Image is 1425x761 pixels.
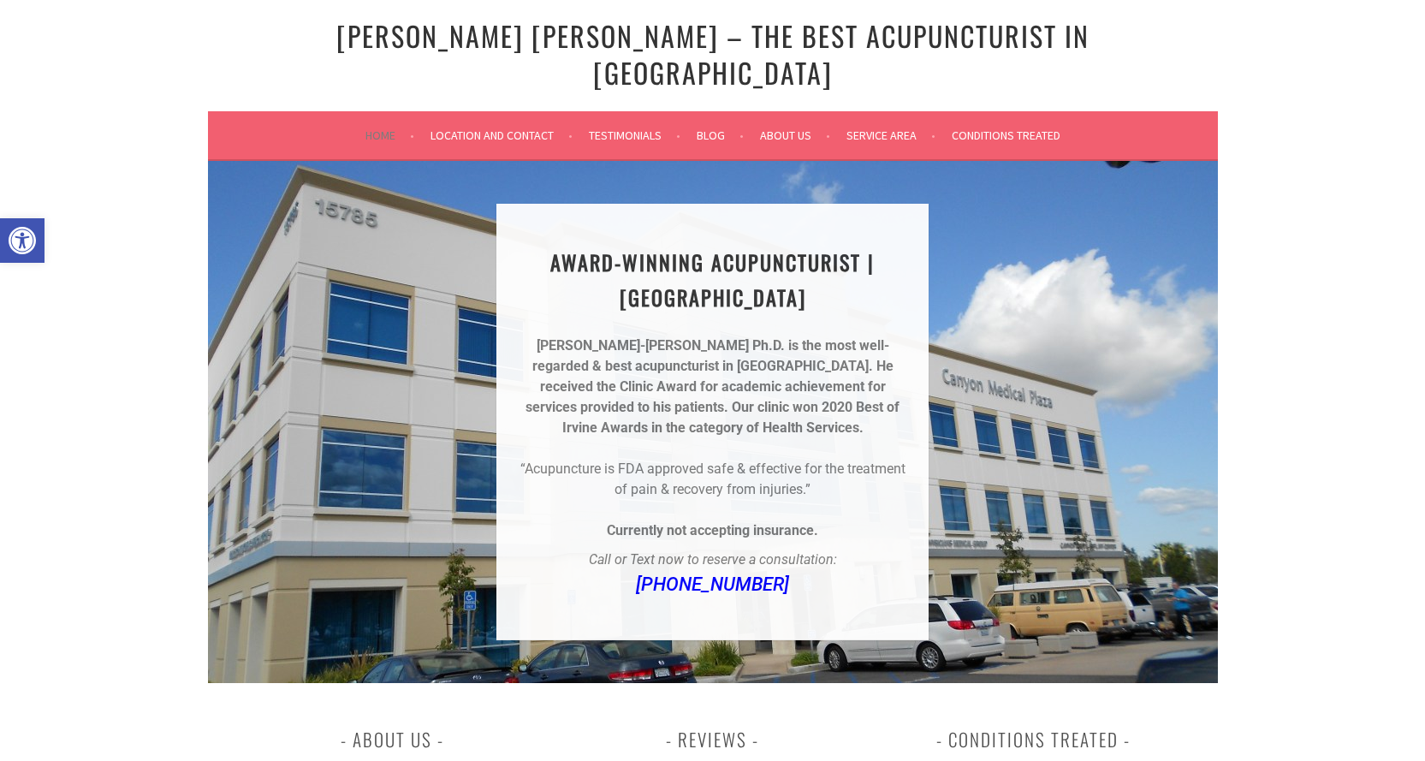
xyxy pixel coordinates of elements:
a: Conditions Treated [952,125,1060,146]
a: Testimonials [589,125,680,146]
a: Blog [697,125,744,146]
em: Call or Text now to reserve a consultation: [589,551,837,568]
p: “Acupuncture is FDA approved safe & effective for the treatment of pain & recovery from injuries.” [517,459,908,500]
a: [PHONE_NUMBER] [636,574,789,595]
a: Home [365,125,414,146]
h3: Reviews [575,724,850,755]
h1: AWARD-WINNING ACUPUNCTURIST | [GEOGRAPHIC_DATA] [517,245,908,315]
h3: Conditions Treated [896,724,1171,755]
strong: Currently not accepting insurance. [607,522,818,538]
a: Service Area [846,125,935,146]
strong: [PERSON_NAME]-[PERSON_NAME] Ph.D. is the most well-regarded & best acupuncturist in [GEOGRAPHIC_D... [532,337,889,374]
a: [PERSON_NAME] [PERSON_NAME] – The Best Acupuncturist In [GEOGRAPHIC_DATA] [336,15,1090,92]
h3: About Us [255,724,530,755]
a: Location and Contact [430,125,573,146]
a: About Us [760,125,830,146]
